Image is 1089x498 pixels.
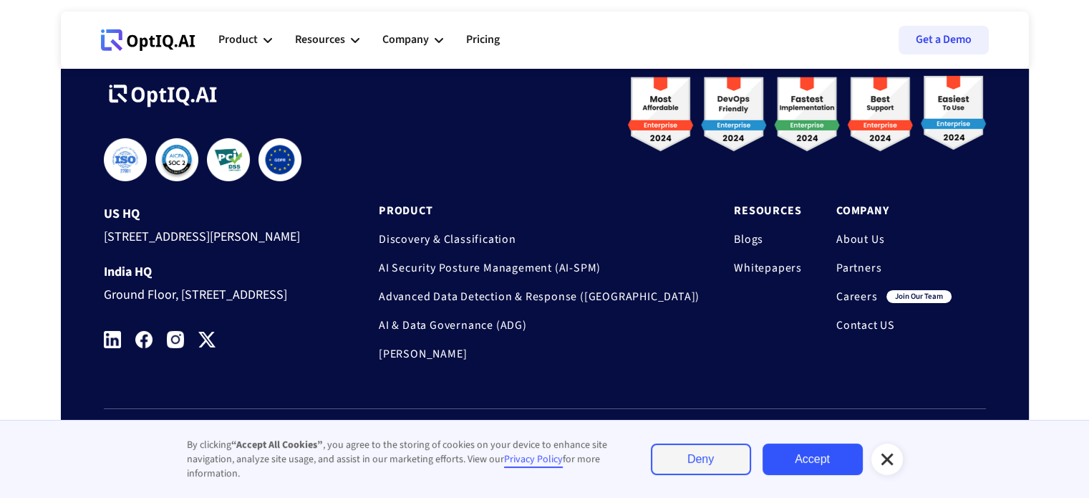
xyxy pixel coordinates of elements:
[379,318,700,332] a: AI & Data Governance (ADG)
[382,30,429,49] div: Company
[379,261,700,275] a: AI Security Posture Management (AI-SPM)
[734,261,802,275] a: Whitepapers
[504,452,563,468] a: Privacy Policy
[836,289,878,304] a: Careers
[218,19,272,62] div: Product
[104,265,324,279] div: India HQ
[104,207,324,221] div: US HQ
[466,19,500,62] a: Pricing
[734,232,802,246] a: Blogs
[295,30,345,49] div: Resources
[836,318,952,332] a: Contact US
[295,19,359,62] div: Resources
[231,438,323,452] strong: “Accept All Cookies”
[379,347,700,361] a: [PERSON_NAME]
[379,289,700,304] a: Advanced Data Detection & Response ([GEOGRAPHIC_DATA])
[379,203,700,218] a: Product
[836,203,952,218] a: Company
[734,203,802,218] a: Resources
[218,30,258,49] div: Product
[763,444,863,475] a: Accept
[379,232,700,246] a: Discovery & Classification
[187,438,622,481] div: By clicking , you agree to the storing of cookies on your device to enhance site navigation, anal...
[101,50,102,51] div: Webflow Homepage
[651,444,751,475] a: Deny
[101,19,195,62] a: Webflow Homepage
[104,221,324,248] div: [STREET_ADDRESS][PERSON_NAME]
[899,26,989,54] a: Get a Demo
[836,261,952,275] a: Partners
[382,19,443,62] div: Company
[886,290,952,303] div: join our team
[836,232,952,246] a: About Us
[104,279,324,306] div: Ground Floor, [STREET_ADDRESS]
